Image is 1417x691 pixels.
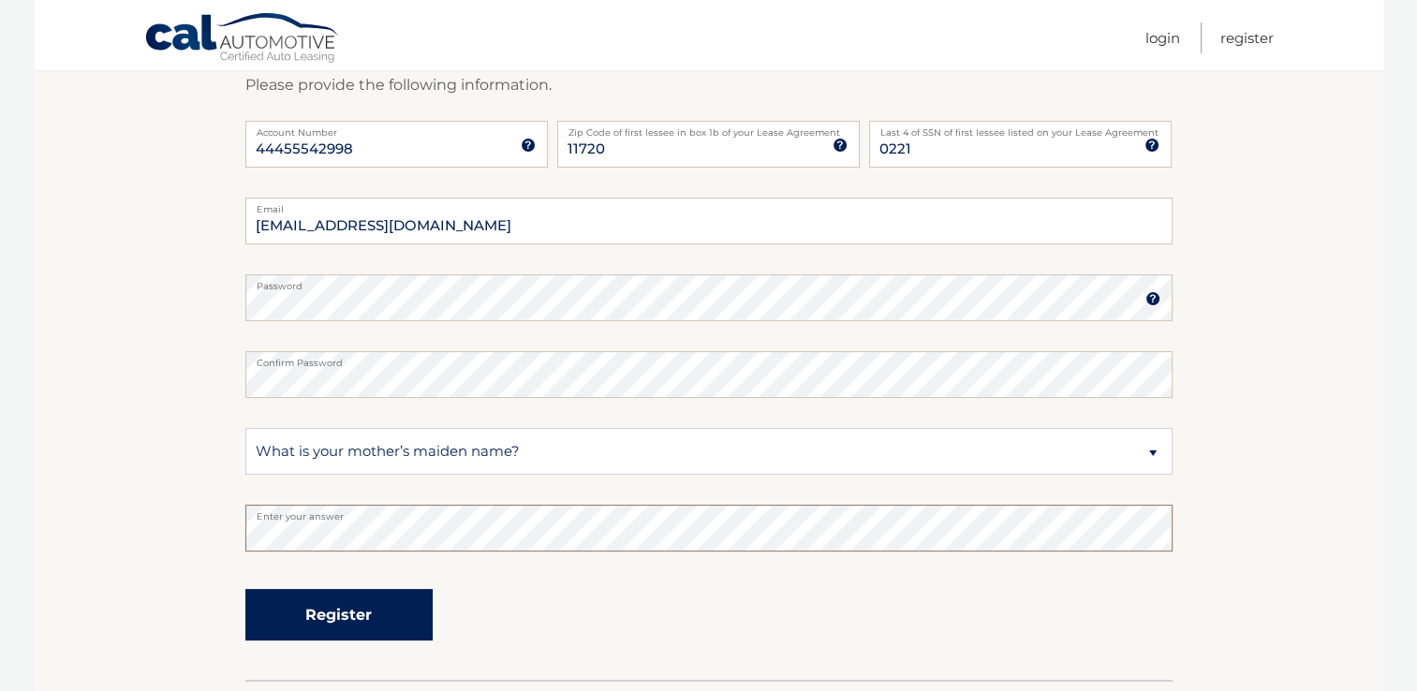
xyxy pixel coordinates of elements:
img: tooltip.svg [1144,138,1159,153]
label: Enter your answer [245,505,1173,520]
label: Email [245,198,1173,213]
a: Cal Automotive [144,12,341,66]
input: Email [245,198,1173,244]
input: SSN or EIN (last 4 digits only) [869,121,1172,168]
img: tooltip.svg [521,138,536,153]
a: Login [1145,22,1180,53]
label: Account Number [245,121,548,136]
img: tooltip.svg [833,138,848,153]
label: Zip Code of first lessee in box 1b of your Lease Agreement [557,121,860,136]
button: Register [245,589,433,640]
a: Register [1220,22,1274,53]
label: Password [245,274,1173,289]
input: Zip Code [557,121,860,168]
p: Please provide the following information. [245,72,1173,98]
img: tooltip.svg [1145,291,1160,306]
label: Last 4 of SSN of first lessee listed on your Lease Agreement [869,121,1172,136]
label: Confirm Password [245,351,1173,366]
input: Account Number [245,121,548,168]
